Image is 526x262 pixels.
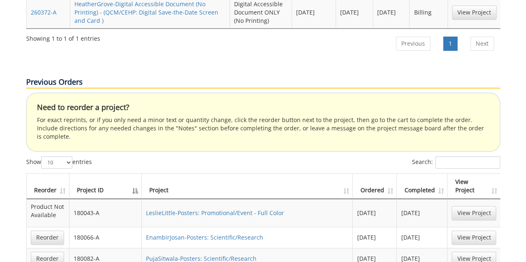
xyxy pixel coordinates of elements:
[397,227,447,248] td: [DATE]
[397,174,447,199] th: Completed: activate to sort column ascending
[142,174,353,199] th: Project: activate to sort column ascending
[435,156,500,169] input: Search:
[31,230,64,245] a: Reorder
[470,37,494,51] a: Next
[447,174,500,199] th: View Project: activate to sort column ascending
[37,116,489,141] p: For exact reprints, or if you only need a minor text or quantity change, click the reorder button...
[69,199,142,227] td: 180043-A
[353,174,397,199] th: Ordered: activate to sort column ascending
[452,5,496,20] a: View Project
[146,233,263,241] a: EnambirJosan-Posters: Scientific/Research
[396,37,430,51] a: Previous
[26,31,100,43] div: Showing 1 to 1 of 1 entries
[397,199,447,227] td: [DATE]
[31,203,65,219] p: Product Not Available
[452,206,496,220] a: View Project
[31,8,57,16] a: 260372-A
[37,103,489,112] h4: Need to reorder a project?
[146,209,284,217] a: LeslieLittle-Posters: Promotional/Event - Full Color
[69,174,142,199] th: Project ID: activate to sort column descending
[27,174,69,199] th: Reorder: activate to sort column ascending
[452,230,496,245] a: View Project
[353,227,397,248] td: [DATE]
[412,156,500,169] label: Search:
[443,37,457,51] a: 1
[69,227,142,248] td: 180066-A
[353,199,397,227] td: [DATE]
[26,77,500,88] p: Previous Orders
[41,156,72,169] select: Showentries
[26,156,92,169] label: Show entries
